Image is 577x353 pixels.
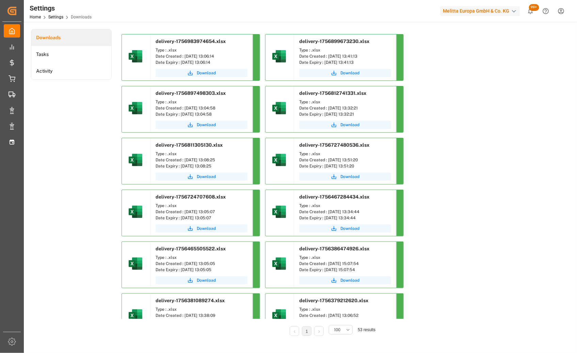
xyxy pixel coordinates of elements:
[156,215,247,221] div: Date Expiry : [DATE] 13:05:07
[156,298,225,303] span: delivery-1756381089274.xlsx
[127,307,144,324] img: microsoft-excel-2019--v1.png
[314,326,324,336] li: Next Page
[156,276,247,284] button: Download
[299,267,391,273] div: Date Expiry : [DATE] 15:07:54
[156,39,226,44] span: delivery-1756983974654.xlsx
[156,47,247,53] div: Type : .xlsx
[299,111,391,117] div: Date Expiry : [DATE] 13:32:21
[156,99,247,105] div: Type : .xlsx
[127,48,144,64] img: microsoft-excel-2019--v1.png
[299,69,391,77] button: Download
[156,121,247,129] button: Download
[299,203,391,209] div: Type : .xlsx
[271,100,287,116] img: microsoft-excel-2019--v1.png
[156,209,247,215] div: Date Created : [DATE] 13:05:07
[358,327,375,332] span: 53 results
[156,163,247,169] div: Date Expiry : [DATE] 13:08:25
[31,46,111,63] a: Tasks
[299,246,369,251] span: delivery-1756386474926.xlsx
[440,4,523,17] button: Melitta Europa GmbH & Co. KG
[299,142,369,148] span: delivery-1756727480536.xlsx
[306,329,308,334] a: 1
[299,209,391,215] div: Date Created : [DATE] 13:34:44
[440,6,520,16] div: Melitta Europa GmbH & Co. KG
[523,3,538,19] button: show 100 new notifications
[156,224,247,233] button: Download
[127,255,144,272] img: microsoft-excel-2019--v1.png
[302,326,311,336] li: 1
[127,100,144,116] img: microsoft-excel-2019--v1.png
[299,298,368,303] span: delivery-1756379212620.xlsx
[340,122,359,128] span: Download
[156,194,226,200] span: delivery-1756724707608.xlsx
[271,48,287,64] img: microsoft-excel-2019--v1.png
[30,3,92,13] div: Settings
[299,194,369,200] span: delivery-1756467284434.xlsx
[299,224,391,233] button: Download
[538,3,554,19] button: Help Center
[529,4,539,11] span: 99+
[334,327,340,333] span: 100
[30,15,41,19] a: Home
[299,53,391,59] div: Date Created : [DATE] 13:41:13
[329,325,353,335] button: open menu
[299,173,391,181] button: Download
[156,157,247,163] div: Date Created : [DATE] 13:08:25
[197,174,216,180] span: Download
[299,215,391,221] div: Date Expiry : [DATE] 13:34:44
[290,326,299,336] li: Previous Page
[299,59,391,65] div: Date Expiry : [DATE] 13:41:13
[299,99,391,105] div: Type : .xlsx
[156,254,247,261] div: Type : .xlsx
[299,157,391,163] div: Date Created : [DATE] 13:51:20
[299,151,391,157] div: Type : .xlsx
[299,163,391,169] div: Date Expiry : [DATE] 13:51:20
[271,204,287,220] img: microsoft-excel-2019--v1.png
[156,203,247,209] div: Type : .xlsx
[197,277,216,283] span: Download
[197,122,216,128] span: Download
[156,173,247,181] button: Download
[156,59,247,65] div: Date Expiry : [DATE] 13:06:14
[299,39,369,44] span: delivery-1756899673230.xlsx
[299,47,391,53] div: Type : .xlsx
[48,15,63,19] a: Settings
[299,319,391,325] div: Date Expiry : [DATE] 13:06:52
[340,277,359,283] span: Download
[156,105,247,111] div: Date Created : [DATE] 13:04:58
[340,70,359,76] span: Download
[156,246,226,251] span: delivery-1756465505522.xlsx
[340,174,359,180] span: Download
[156,69,247,77] button: Download
[197,70,216,76] span: Download
[156,142,223,148] span: delivery-1756811305130.xlsx
[299,312,391,319] div: Date Created : [DATE] 13:06:52
[156,111,247,117] div: Date Expiry : [DATE] 13:04:58
[127,152,144,168] img: microsoft-excel-2019--v1.png
[197,225,216,232] span: Download
[156,267,247,273] div: Date Expiry : [DATE] 13:05:05
[299,306,391,312] div: Type : .xlsx
[156,151,247,157] div: Type : .xlsx
[31,63,111,79] a: Activity
[299,276,391,284] button: Download
[31,29,111,46] li: Downloads
[271,307,287,324] img: microsoft-excel-2019--v1.png
[299,105,391,111] div: Date Created : [DATE] 13:32:21
[156,90,226,96] span: delivery-1756897498303.xlsx
[299,90,366,96] span: delivery-1756812741331.xlsx
[299,121,391,129] a: Download
[271,255,287,272] img: microsoft-excel-2019--v1.png
[156,319,247,325] div: Date Expiry : [DATE] 13:38:09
